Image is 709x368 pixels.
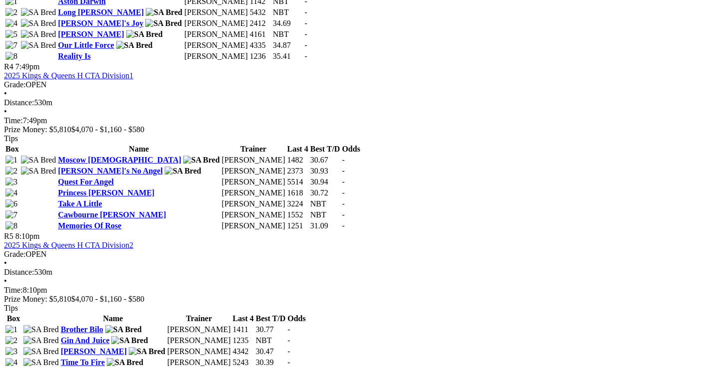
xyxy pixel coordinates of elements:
div: Prize Money: $5,810 [4,125,705,134]
td: [PERSON_NAME] [184,7,248,17]
td: 4335 [249,40,271,50]
a: Time To Fire [61,358,105,367]
span: Tips [4,134,18,143]
th: Trainer [167,314,231,324]
span: Box [7,314,20,323]
span: - [287,358,290,367]
span: - [305,19,307,27]
img: 3 [5,178,17,186]
img: 1 [5,325,17,334]
span: 7:49pm [15,62,40,71]
img: SA Bred [21,167,56,176]
a: Take A Little [58,199,102,208]
td: [PERSON_NAME] [167,336,231,346]
span: R5 [4,232,13,240]
div: Prize Money: $5,810 [4,295,705,304]
span: - [305,41,307,49]
a: 2025 Kings & Queens H CTA Division2 [4,241,133,249]
td: 30.93 [310,166,341,176]
td: 1235 [232,336,254,346]
td: [PERSON_NAME] [221,188,285,198]
span: Distance: [4,268,34,276]
td: [PERSON_NAME] [221,210,285,220]
td: [PERSON_NAME] [167,358,231,368]
td: NBT [255,336,286,346]
img: SA Bred [105,325,142,334]
span: - [342,188,344,197]
img: 4 [5,188,17,197]
td: [PERSON_NAME] [184,40,248,50]
span: - [287,347,290,356]
td: [PERSON_NAME] [167,325,231,335]
span: - [287,325,290,334]
span: - [342,156,344,164]
img: SA Bred [23,358,59,367]
td: [PERSON_NAME] [184,29,248,39]
td: 3224 [286,199,308,209]
img: 2 [5,336,17,345]
td: 4342 [232,347,254,357]
td: 30.67 [310,155,341,165]
th: Best T/D [255,314,286,324]
a: [PERSON_NAME]'s Joy [58,19,143,27]
td: 30.94 [310,177,341,187]
td: 1552 [286,210,308,220]
span: • [4,277,7,285]
td: [PERSON_NAME] [221,155,285,165]
td: 34.69 [272,18,303,28]
td: 1251 [286,221,308,231]
td: [PERSON_NAME] [221,166,285,176]
td: NBT [310,199,341,209]
span: $4,070 - $1,160 - $580 [71,295,145,303]
th: Last 4 [286,144,308,154]
th: Name [57,144,220,154]
img: SA Bred [21,30,56,39]
td: 34.87 [272,40,303,50]
td: 31.09 [310,221,341,231]
div: OPEN [4,80,705,89]
span: - [305,8,307,16]
span: Grade: [4,80,26,89]
td: 1482 [286,155,308,165]
img: SA Bred [21,41,56,50]
td: [PERSON_NAME] [184,18,248,28]
img: SA Bred [126,30,163,39]
td: 30.77 [255,325,286,335]
img: SA Bred [165,167,201,176]
th: Name [60,314,166,324]
td: 30.72 [310,188,341,198]
a: Gin And Juice [61,336,110,345]
img: SA Bred [146,8,182,17]
td: 30.39 [255,358,286,368]
img: SA Bred [23,325,59,334]
td: 30.47 [255,347,286,357]
span: - [305,52,307,60]
td: NBT [272,29,303,39]
span: Distance: [4,98,34,107]
span: - [342,199,344,208]
th: Odds [341,144,360,154]
td: [PERSON_NAME] [167,347,231,357]
div: 7:49pm [4,116,705,125]
a: Moscow [DEMOGRAPHIC_DATA] [58,156,181,164]
span: - [342,167,344,175]
img: 4 [5,358,17,367]
span: - [342,221,344,230]
img: SA Bred [21,156,56,165]
span: Time: [4,286,23,294]
img: SA Bred [23,347,59,356]
td: 2412 [249,18,271,28]
a: [PERSON_NAME] [61,347,127,356]
img: SA Bred [21,19,56,28]
a: Cawbourne [PERSON_NAME] [58,210,166,219]
img: SA Bred [145,19,182,28]
img: 5 [5,30,17,39]
img: 7 [5,210,17,219]
td: 4161 [249,29,271,39]
a: [PERSON_NAME] [58,30,124,38]
th: Odds [287,314,306,324]
img: SA Bred [116,41,153,50]
td: [PERSON_NAME] [221,221,285,231]
a: 2025 Kings & Queens H CTA Division1 [4,71,133,80]
img: SA Bred [107,358,143,367]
